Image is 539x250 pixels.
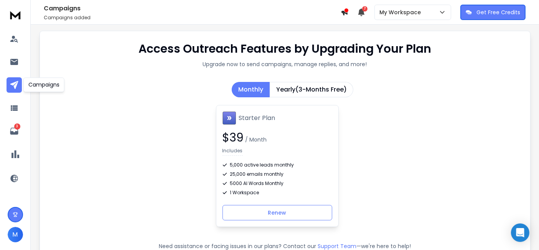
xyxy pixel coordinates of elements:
[476,8,520,16] p: Get Free Credits
[223,162,332,168] div: 5,000 active leads monthly
[270,82,353,97] button: Yearly(3-Months Free)
[203,60,367,68] p: Upgrade now to send campaigns, manage replies, and more!
[362,6,368,12] span: 7
[8,8,23,22] img: logo
[239,113,275,123] h1: Starter Plan
[223,112,236,125] img: Starter Plan icon
[223,171,332,177] div: 25,000 emails monthly
[244,136,267,143] span: / Month
[511,223,529,242] div: Open Intercom Messenger
[14,123,20,130] p: 3
[8,227,23,242] button: M
[23,77,64,92] div: Campaigns
[44,15,341,21] p: Campaigns added
[223,205,332,220] button: Renew
[7,123,22,139] a: 3
[223,129,244,146] span: $ 39
[44,4,341,13] h1: Campaigns
[223,190,332,196] div: 1 Workspace
[138,42,431,56] h1: Access Outreach Features by Upgrading Your Plan
[318,242,356,250] button: Support Team
[223,180,332,187] div: 5000 AI Words Monthly
[232,82,270,97] button: Monthly
[51,242,519,250] p: Need assistance or facing issues in our plans? Contact our —we're here to help!
[460,5,526,20] button: Get Free Credits
[223,148,243,156] p: Includes
[379,8,424,16] p: My Workspace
